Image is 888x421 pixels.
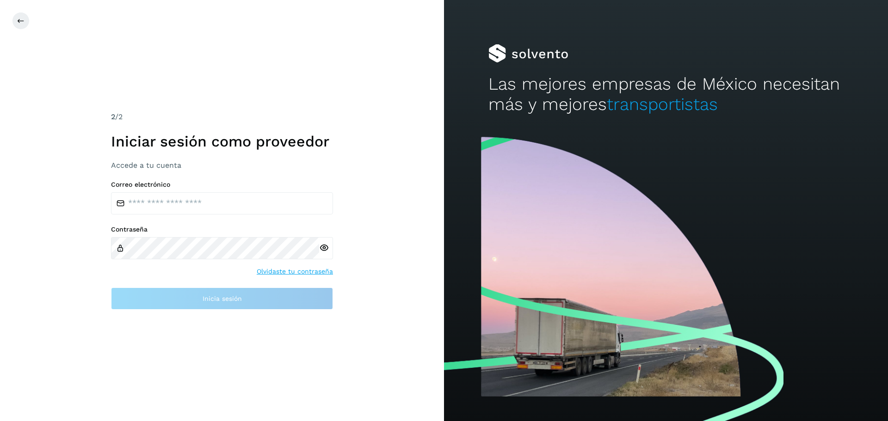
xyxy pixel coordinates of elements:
button: Inicia sesión [111,287,333,310]
h1: Iniciar sesión como proveedor [111,133,333,150]
h2: Las mejores empresas de México necesitan más y mejores [488,74,844,115]
span: 2 [111,112,115,121]
span: Inicia sesión [203,295,242,302]
label: Contraseña [111,226,333,233]
span: transportistas [607,94,718,114]
label: Correo electrónico [111,181,333,189]
a: Olvidaste tu contraseña [257,267,333,276]
h3: Accede a tu cuenta [111,161,333,170]
div: /2 [111,111,333,122]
